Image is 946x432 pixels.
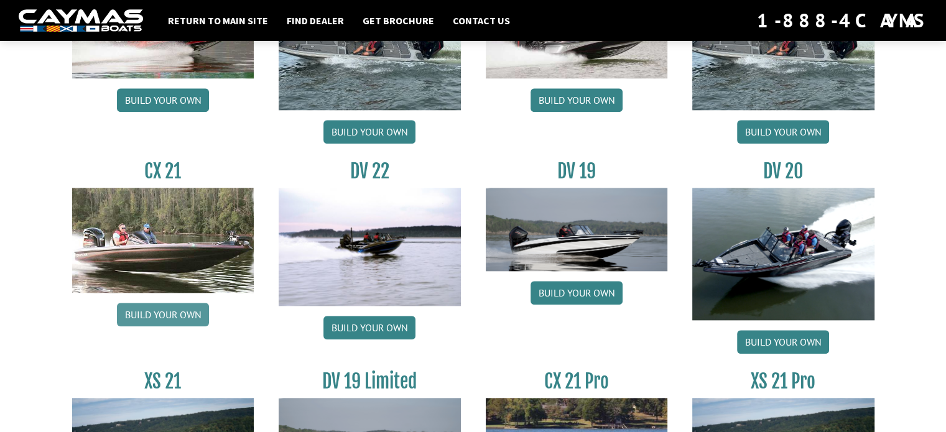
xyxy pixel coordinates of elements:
[737,120,829,144] a: Build your own
[356,12,440,29] a: Get Brochure
[531,281,623,305] a: Build your own
[531,88,623,112] a: Build your own
[117,88,209,112] a: Build your own
[281,12,350,29] a: Find Dealer
[162,12,274,29] a: Return to main site
[72,370,254,393] h3: XS 21
[757,7,927,34] div: 1-888-4CAYMAS
[692,370,874,393] h3: XS 21 Pro
[486,370,668,393] h3: CX 21 Pro
[279,188,461,306] img: DV22_original_motor_cropped_for_caymas_connect.jpg
[323,316,415,339] a: Build your own
[486,188,668,271] img: dv-19-ban_from_website_for_caymas_connect.png
[692,160,874,183] h3: DV 20
[692,188,874,320] img: DV_20_from_website_for_caymas_connect.png
[72,188,254,292] img: CX21_thumb.jpg
[279,160,461,183] h3: DV 22
[447,12,516,29] a: Contact Us
[737,330,829,354] a: Build your own
[279,370,461,393] h3: DV 19 Limited
[72,160,254,183] h3: CX 21
[323,120,415,144] a: Build your own
[486,160,668,183] h3: DV 19
[117,303,209,326] a: Build your own
[19,9,143,32] img: white-logo-c9c8dbefe5ff5ceceb0f0178aa75bf4bb51f6bca0971e226c86eb53dfe498488.png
